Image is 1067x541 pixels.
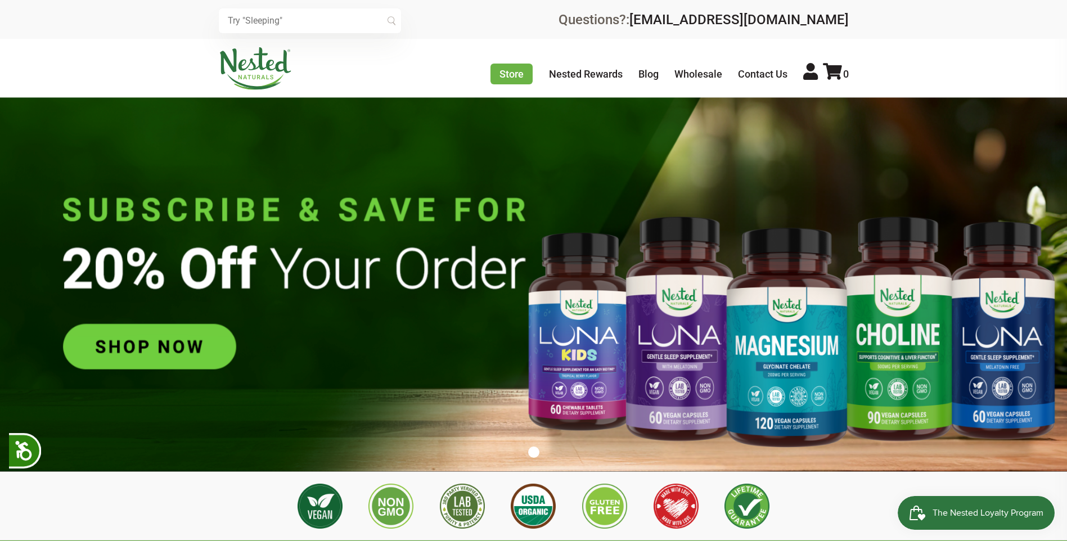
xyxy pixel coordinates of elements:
[654,484,699,529] img: Made with Love
[528,447,539,458] button: 1 of 1
[368,484,413,529] img: Non GMO
[440,484,485,529] img: 3rd Party Lab Tested
[219,8,401,33] input: Try "Sleeping"
[823,68,849,80] a: 0
[219,47,292,90] img: Nested Naturals
[638,68,659,80] a: Blog
[898,496,1056,530] iframe: Button to open loyalty program pop-up
[490,64,533,84] a: Store
[674,68,722,80] a: Wholesale
[582,484,627,529] img: Gluten Free
[549,68,623,80] a: Nested Rewards
[724,484,769,529] img: Lifetime Guarantee
[298,484,343,529] img: Vegan
[629,12,849,28] a: [EMAIL_ADDRESS][DOMAIN_NAME]
[738,68,787,80] a: Contact Us
[843,68,849,80] span: 0
[511,484,556,529] img: USDA Organic
[559,13,849,26] div: Questions?:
